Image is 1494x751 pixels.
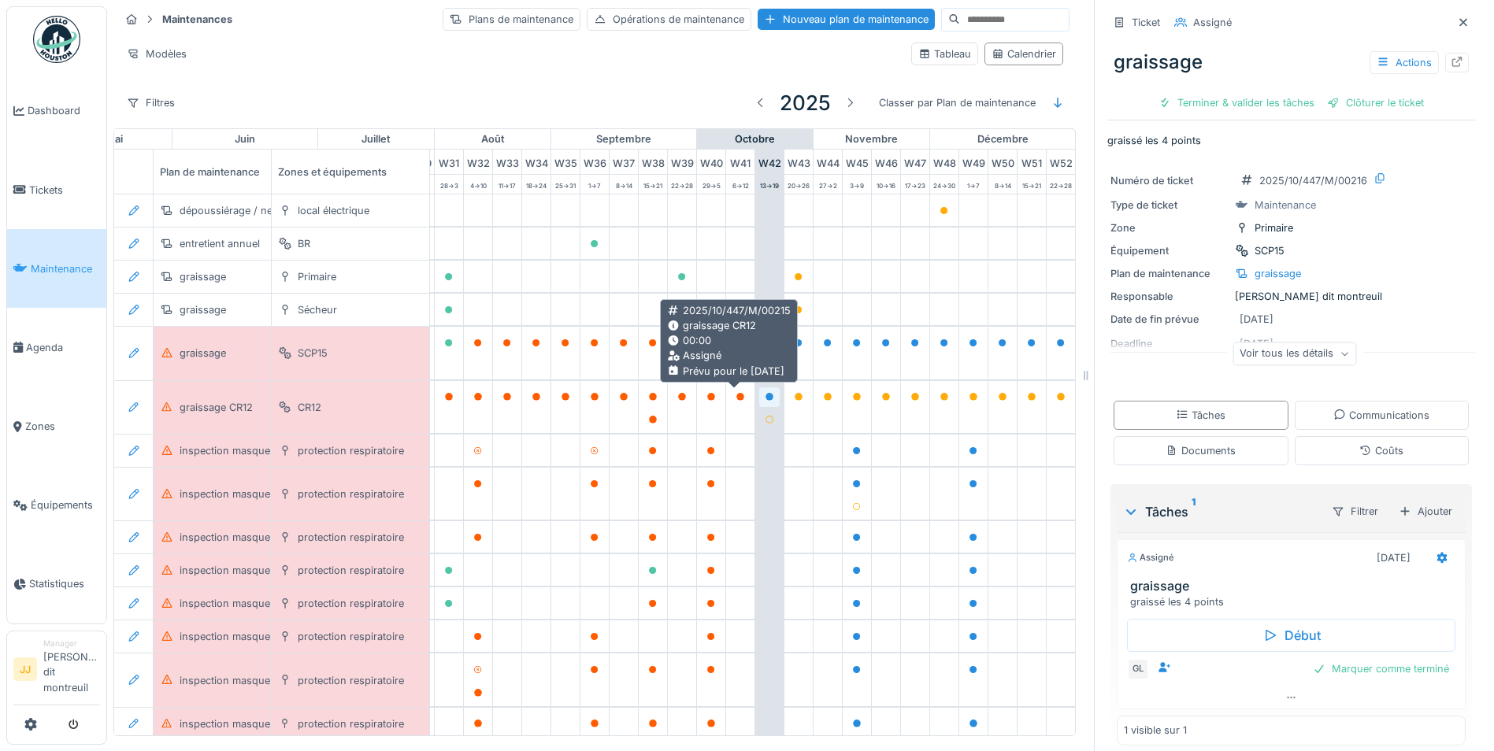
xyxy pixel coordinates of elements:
div: 1 -> 7 [959,175,988,194]
div: Numéro de ticket [1110,173,1229,188]
div: entretient annuel [180,236,260,251]
div: Clôturer le ticket [1321,92,1430,113]
div: 1 visible sur 1 [1124,723,1187,738]
div: inspection masque [PERSON_NAME] [180,596,358,611]
div: graissage [1255,266,1301,281]
div: W 32 [464,150,492,174]
div: protection respiratoire [298,629,404,644]
a: Maintenance [7,229,106,308]
div: Tâches [1123,502,1318,521]
div: Ticket [1132,15,1160,30]
div: [PERSON_NAME] dit montreuil [1110,289,1472,304]
div: Assigné [1193,15,1232,30]
div: W 41 [726,150,754,174]
span: Zones [25,419,100,434]
div: 25 -> 31 [551,175,580,194]
div: novembre [814,129,929,150]
div: Plans de maintenance [443,8,580,31]
div: Voir tous les détails [1233,342,1356,365]
div: graissage [1107,42,1475,83]
div: graissé les 4 points [1130,594,1459,609]
div: Date de fin prévue [1110,312,1229,327]
div: inspection masque REGIS [180,716,302,731]
div: Assigné [667,348,791,363]
div: 00:00 [667,333,791,348]
div: protection respiratoire [298,596,404,611]
p: graissé les 4 points [1107,133,1475,148]
div: Manager [43,638,100,649]
a: Dashboard [7,72,106,150]
div: Actions [1370,51,1439,74]
div: W 49 [959,150,988,174]
div: Plan de maintenance [154,150,311,194]
div: 27 -> 2 [814,175,842,194]
div: BR [298,236,310,251]
span: Statistiques [29,576,100,591]
div: Prévu pour le [DATE] [667,364,791,379]
div: août [435,129,551,150]
div: W 45 [843,150,871,174]
sup: 1 [1192,502,1196,521]
div: 28 -> 3 [435,175,463,194]
div: W 34 [522,150,551,174]
div: Terminer & valider les tâches [1152,92,1321,113]
div: 29 -> 5 [697,175,725,194]
div: 3 -> 9 [843,175,871,194]
div: SCP15 [298,346,328,361]
div: inspection masque [PERSON_NAME] [180,443,358,458]
div: W 52 [1047,150,1075,174]
div: Nouveau plan de maintenance [758,9,935,30]
div: Calendrier [992,46,1056,61]
div: 2025/10/447/M/00216 [1259,173,1367,188]
div: 24 -> 30 [930,175,958,194]
div: dépoussiérage / nettoyage [180,203,308,218]
div: 4 -> 10 [464,175,492,194]
div: décembre [930,129,1075,150]
a: Statistiques [7,545,106,623]
div: protection respiratoire [298,716,404,731]
div: Ajouter [1392,500,1459,523]
div: Primaire [1255,220,1293,235]
div: 11 -> 17 [493,175,521,194]
div: Assigné [1127,551,1174,564]
div: protection respiratoire [298,563,404,578]
div: 10 -> 16 [872,175,900,194]
div: W 37 [610,150,638,174]
div: W 35 [551,150,580,174]
div: 8 -> 14 [610,175,638,194]
div: Coûts [1359,443,1403,458]
div: W 42 [755,150,784,174]
li: JJ [13,657,37,681]
span: Agenda [26,340,100,355]
div: [DATE] [1377,550,1411,565]
div: protection respiratoire [298,443,404,458]
div: CR12 [298,400,321,415]
a: Agenda [7,308,106,387]
div: Zone [1110,220,1229,235]
div: W 50 [988,150,1017,174]
div: inspection masque MALWEEN [180,629,326,644]
div: [DATE] [1240,312,1273,327]
div: octobre [697,129,813,150]
div: W 51 [1018,150,1046,174]
div: Filtres [120,91,182,114]
div: Sécheur [298,302,337,317]
div: Opérations de maintenance [587,8,751,31]
h3: 2025 [780,91,831,115]
div: Communications [1333,408,1429,423]
div: 22 -> 28 [1047,175,1075,194]
div: W 39 [668,150,696,174]
div: Équipement [1110,243,1229,258]
div: Marquer comme terminé [1307,658,1455,679]
div: 22 -> 28 [668,175,696,194]
div: 17 -> 23 [901,175,929,194]
span: Dashboard [28,103,100,118]
a: Zones [7,387,106,466]
div: Modèles [120,43,194,65]
div: W 44 [814,150,842,174]
div: septembre [551,129,696,150]
div: mai [56,129,172,150]
div: W 43 [784,150,813,174]
div: inspection masque ELOUAN [180,486,316,501]
div: Tableau [918,46,971,61]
